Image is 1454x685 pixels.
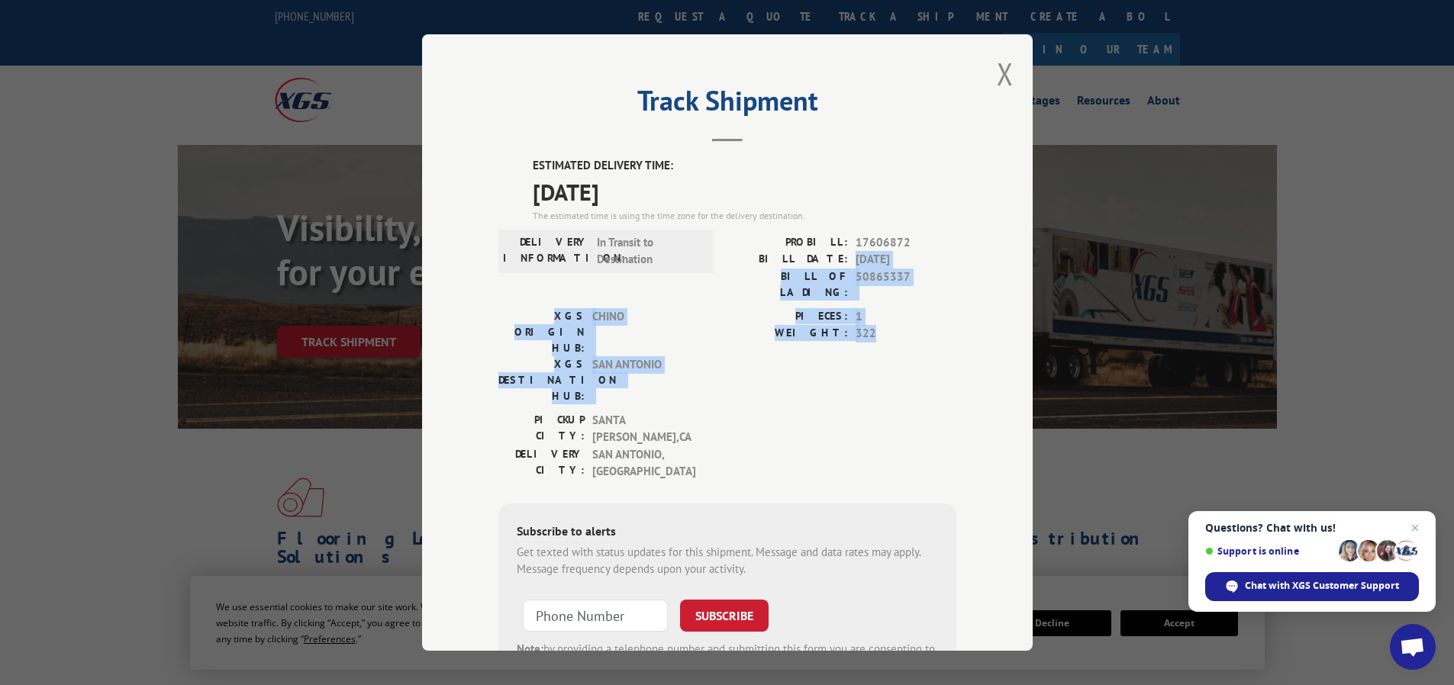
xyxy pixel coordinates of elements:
div: Chat with XGS Customer Support [1205,572,1419,601]
div: The estimated time is using the time zone for the delivery destination. [533,208,956,222]
span: Close chat [1406,519,1424,537]
button: SUBSCRIBE [680,599,769,631]
span: In Transit to Destination [597,233,700,268]
div: Get texted with status updates for this shipment. Message and data rates may apply. Message frequ... [517,543,938,577]
span: SANTA [PERSON_NAME] , CA [592,411,695,445]
label: DELIVERY INFORMATION: [503,233,589,268]
strong: Note: [517,641,543,655]
div: Open chat [1390,624,1436,670]
span: Support is online [1205,545,1333,557]
span: 1 [856,307,956,325]
label: BILL DATE: [727,251,848,269]
span: CHINO [592,307,695,355]
label: PIECES: [727,307,848,325]
label: DELIVERY CITY: [498,445,585,480]
span: SAN ANTONIO [592,355,695,404]
input: Phone Number [523,599,668,631]
span: 17606872 [856,233,956,251]
label: PICKUP CITY: [498,411,585,445]
span: [DATE] [533,174,956,208]
label: WEIGHT: [727,325,848,342]
label: BILL OF LADING: [727,268,848,300]
label: XGS ORIGIN HUB: [498,307,585,355]
button: Close modal [997,53,1014,94]
label: PROBILL: [727,233,848,251]
span: SAN ANTONIO , [GEOGRAPHIC_DATA] [592,445,695,480]
label: ESTIMATED DELIVERY TIME: [533,157,956,175]
span: [DATE] [856,251,956,269]
label: XGS DESTINATION HUB: [498,355,585,404]
span: 322 [856,325,956,342]
div: Subscribe to alerts [517,521,938,543]
span: Questions? Chat with us! [1205,522,1419,534]
h2: Track Shipment [498,90,956,119]
span: 50865337 [856,268,956,300]
span: Chat with XGS Customer Support [1245,579,1399,593]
